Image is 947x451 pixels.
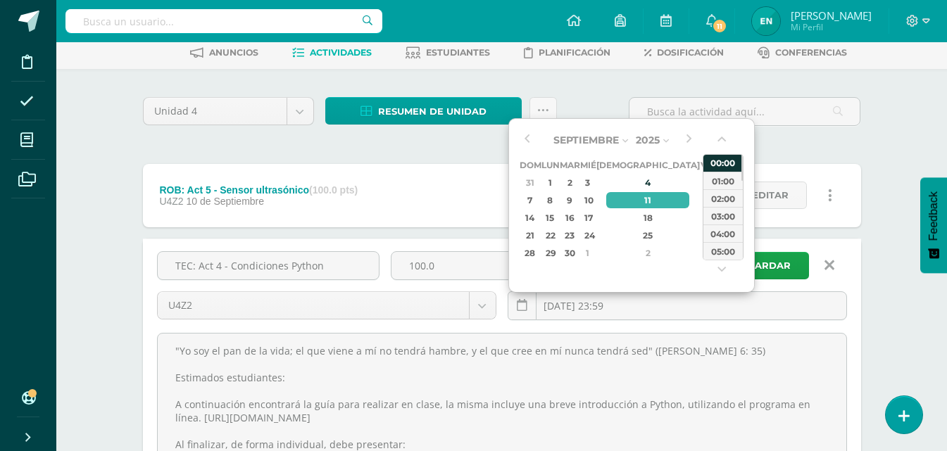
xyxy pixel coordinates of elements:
div: 17 [582,210,594,226]
span: U4Z2 [159,196,183,207]
span: 2025 [636,134,660,146]
div: 2 [606,245,689,261]
input: Busca la actividad aquí... [629,98,860,125]
div: 06:00 [703,260,743,277]
div: 18 [606,210,689,226]
a: Anuncios [190,42,258,64]
span: Actividades [310,47,372,58]
th: Lun [541,156,560,174]
span: Estudiantes [426,47,490,58]
th: [DEMOGRAPHIC_DATA] [596,156,700,174]
input: Busca un usuario... [65,9,382,33]
div: 10 [582,192,594,208]
div: 31 [522,174,539,191]
span: U4Z2 [168,292,458,319]
span: Feedback [927,191,940,241]
div: 26 [701,227,714,243]
div: 23 [561,227,577,243]
div: 14 [522,210,539,226]
div: 00:00 [703,154,743,172]
input: Puntos máximos [391,252,554,279]
img: 00bc85849806240248e66f61f9775644.png [752,7,780,35]
div: 19 [701,210,714,226]
div: 1 [543,174,558,191]
div: 15 [543,210,558,226]
div: 12 [701,192,714,208]
div: 5 [701,174,714,191]
div: 05:00 [703,242,743,260]
span: Planificación [539,47,610,58]
div: 02:00 [703,189,743,207]
div: 28 [522,245,539,261]
div: 4 [606,174,689,191]
a: Actividades [292,42,372,64]
div: 3 [701,245,714,261]
div: 24 [582,227,594,243]
div: 16 [561,210,577,226]
div: 01:00 [703,172,743,189]
div: 11 [606,192,689,208]
th: Vie [700,156,716,174]
div: 21 [522,227,539,243]
span: Editar [752,182,789,208]
span: Resumen de unidad [378,99,487,125]
input: Título [158,252,379,279]
div: 04:00 [703,224,743,242]
a: Estudiantes [406,42,490,64]
div: 22 [543,227,558,243]
a: Resumen de unidad [325,97,522,125]
a: Planificación [524,42,610,64]
button: Feedback - Mostrar encuesta [920,177,947,273]
span: Septiembre [553,134,619,146]
div: 9 [561,192,577,208]
span: Conferencias [775,47,847,58]
div: 3 [582,174,594,191]
div: 7 [522,192,539,208]
span: Anuncios [209,47,258,58]
th: Mié [580,156,596,174]
span: Mi Perfil [791,21,872,33]
a: Conferencias [758,42,847,64]
span: Guardar [741,253,791,279]
strong: (100.0 pts) [309,184,358,196]
div: 2 [561,174,577,191]
div: 25 [606,227,689,243]
div: 8 [543,192,558,208]
span: 11 [712,18,727,34]
div: 1 [582,245,594,261]
a: Dosificación [644,42,724,64]
a: Unidad 4 [144,98,313,125]
span: Unidad 4 [154,98,276,125]
th: Mar [560,156,580,174]
div: 03:00 [703,207,743,224]
span: Dosificación [657,47,724,58]
div: 29 [543,245,558,261]
th: Dom [520,156,541,174]
div: 30 [561,245,577,261]
span: 10 de Septiembre [187,196,265,207]
button: Guardar [706,252,809,279]
span: [PERSON_NAME] [791,8,872,23]
input: Fecha de entrega [508,292,846,319]
a: U4Z2 [158,292,496,319]
div: ROB: Act 5 - Sensor ultrasónico [159,184,358,196]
